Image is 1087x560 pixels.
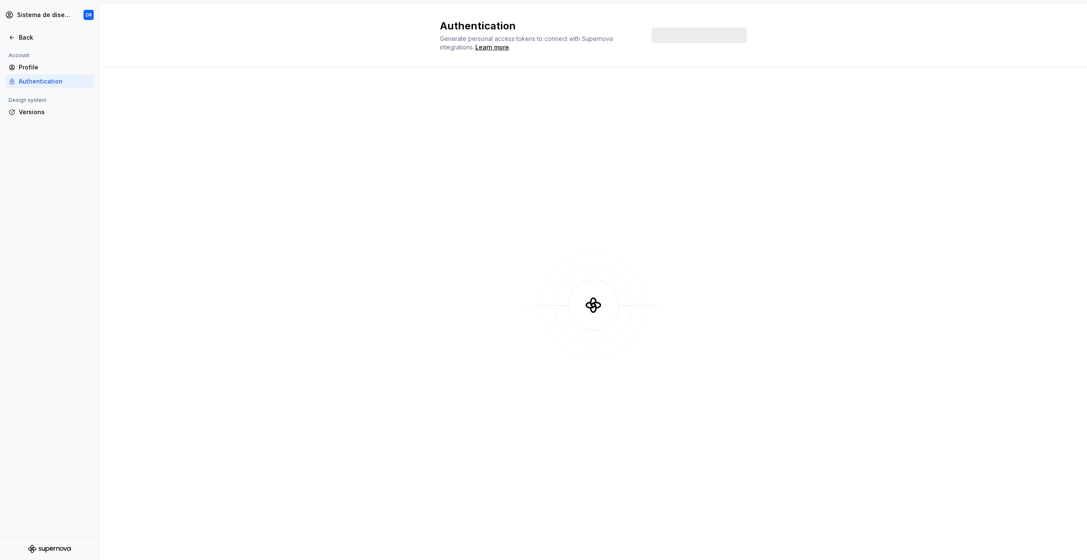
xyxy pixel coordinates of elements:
[440,19,641,33] h2: Authentication
[86,12,92,18] div: DR
[5,105,94,119] a: Versions
[474,44,510,51] span: .
[19,108,90,116] div: Versions
[5,61,94,74] a: Profile
[5,31,94,44] a: Back
[5,75,94,88] a: Authentication
[5,95,50,105] div: Design system
[17,11,72,19] div: Sistema de diseño Iberia
[28,545,71,553] svg: Supernova Logo
[19,63,90,72] div: Profile
[475,43,509,52] a: Learn more
[440,35,615,51] span: Generate personal access tokens to connect with Supernova integrations.
[2,6,97,24] button: Sistema de diseño IberiaDR
[19,77,90,86] div: Authentication
[5,50,33,61] div: Account
[19,33,90,42] div: Back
